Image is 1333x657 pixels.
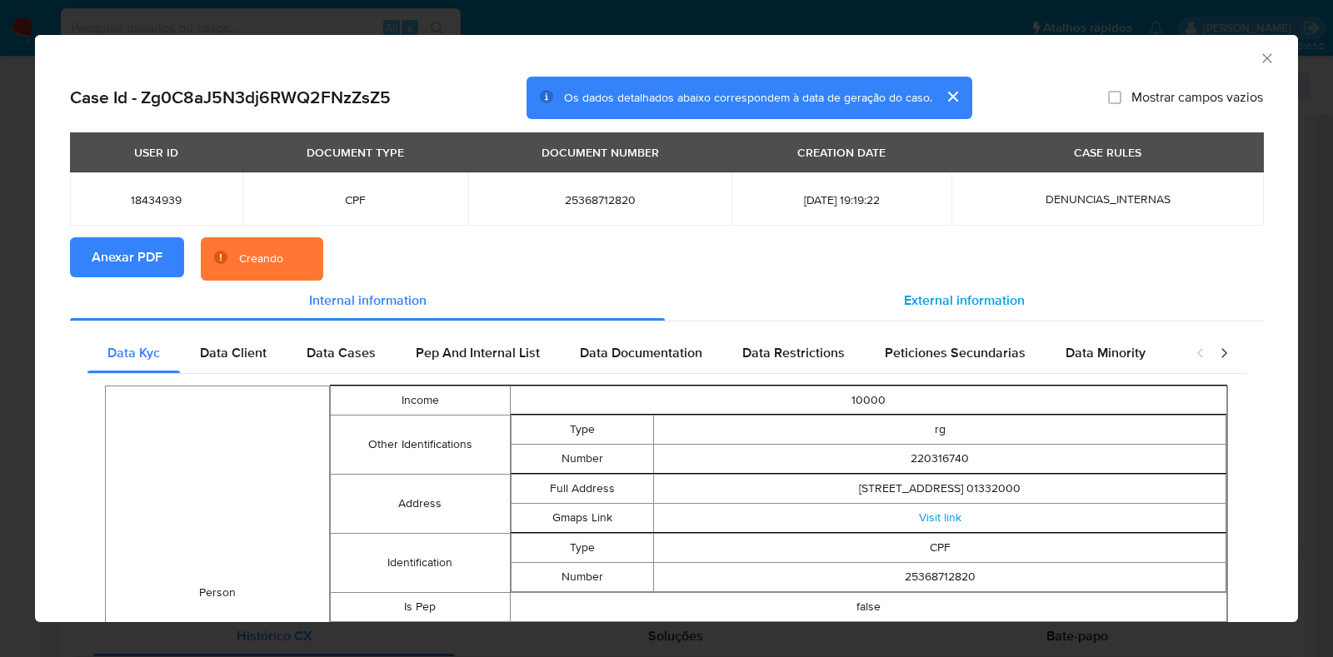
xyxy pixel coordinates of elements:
td: CPF [654,534,1226,563]
input: Mostrar campos vazios [1108,91,1121,104]
span: Os dados detalhados abaixo correspondem à data de geração do caso. [564,89,932,106]
span: 25368712820 [488,192,712,207]
td: Full Address [511,475,654,504]
td: BR [510,622,1227,651]
button: cerrar [932,77,972,117]
span: Data Client [200,343,267,362]
span: Data Minority [1066,343,1146,362]
div: closure-recommendation-modal [35,35,1298,622]
span: CPF [262,192,448,207]
div: Creando [239,251,283,267]
td: Gmaps Link [511,504,654,533]
span: Pep And Internal List [416,343,540,362]
a: Visit link [919,509,961,525]
td: [STREET_ADDRESS] 01332000 [654,475,1226,504]
span: [DATE] 19:19:22 [751,192,931,207]
td: Number [511,445,654,474]
div: Detailed internal info [87,333,1179,373]
span: Data Restrictions [742,343,845,362]
span: DENUNCIAS_INTERNAS [1046,191,1171,207]
td: Nationality [331,622,510,651]
td: Identification [331,534,510,593]
td: 25368712820 [654,563,1226,592]
div: CASE RULES [1064,138,1151,167]
div: Detailed info [70,281,1263,321]
div: DOCUMENT NUMBER [532,138,669,167]
h2: Case Id - Zg0C8aJ5N3dj6RWQ2FNzZsZ5 [70,87,391,108]
td: 220316740 [654,445,1226,474]
div: USER ID [124,138,188,167]
td: Address [331,475,510,534]
td: Other Identifications [331,416,510,475]
span: 18434939 [90,192,222,207]
td: false [510,593,1227,622]
td: Is Pep [331,593,510,622]
td: Type [511,416,654,445]
span: Internal information [309,291,427,310]
div: DOCUMENT TYPE [297,138,414,167]
span: Peticiones Secundarias [885,343,1026,362]
td: Number [511,563,654,592]
span: External information [904,291,1025,310]
span: Mostrar campos vazios [1131,89,1263,106]
span: Anexar PDF [92,239,162,276]
td: rg [654,416,1226,445]
button: Anexar PDF [70,237,184,277]
div: CREATION DATE [787,138,896,167]
span: Data Documentation [580,343,702,362]
span: Data Cases [307,343,376,362]
td: Type [511,534,654,563]
td: 10000 [510,386,1227,416]
button: Fechar a janela [1259,50,1274,65]
td: Income [331,386,510,416]
span: Data Kyc [107,343,160,362]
